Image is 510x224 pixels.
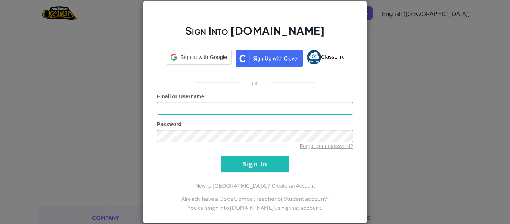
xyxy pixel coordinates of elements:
p: or [252,78,259,87]
span: Sign in with Google [180,53,227,61]
span: ClassLink [321,53,344,59]
a: New to [GEOGRAPHIC_DATA]? Create an Account [195,183,315,189]
div: Sign in with Google [166,50,232,65]
label: : [157,93,206,100]
img: clever_sso_button@2x.png [236,50,303,67]
h2: Sign Into [DOMAIN_NAME] [157,24,353,45]
img: classlink-logo-small.png [307,50,321,64]
span: Email or Username [157,93,204,99]
input: Sign In [221,156,289,172]
p: You can sign into [DOMAIN_NAME] using that account. [157,203,353,212]
a: Sign in with Google [166,50,232,67]
span: Password [157,121,181,127]
a: Forgot your password? [300,143,353,149]
p: Already have a CodeCombat Teacher or Student account? [157,194,353,203]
